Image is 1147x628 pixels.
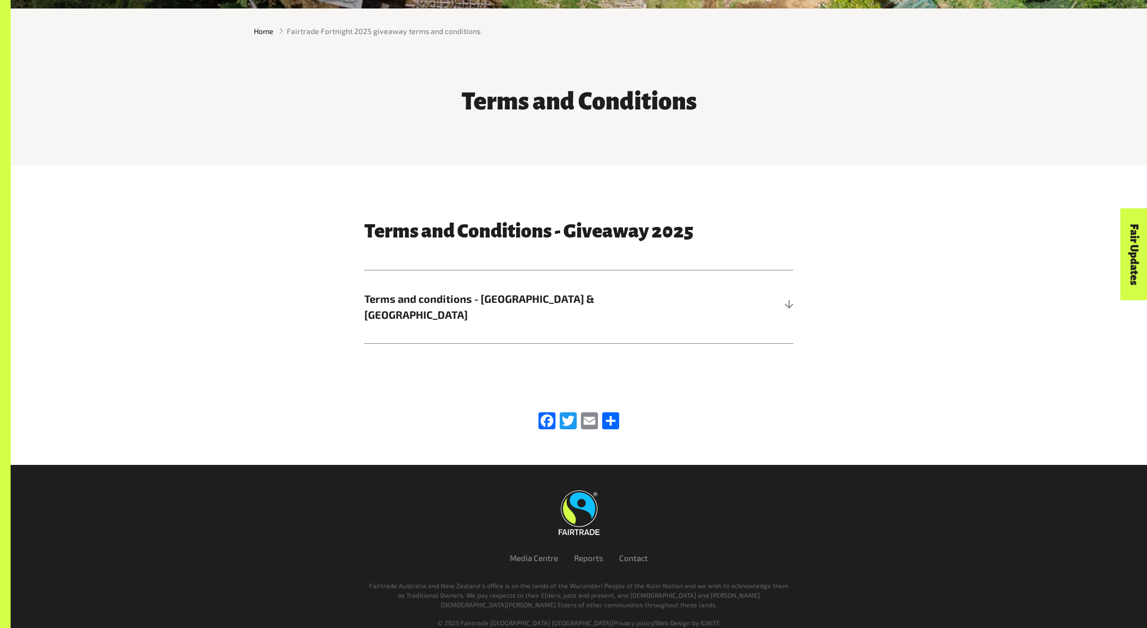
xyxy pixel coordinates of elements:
[367,581,790,609] p: Fairtrade Australia and New Zealand’s office is on the lands of the Wurundjeri People of the Kuli...
[558,412,579,431] a: Twitter
[619,553,648,563] a: Contact
[510,553,558,563] a: Media Centre
[536,412,558,431] a: Facebook
[559,490,600,535] img: Fairtrade Australia New Zealand logo
[420,88,738,115] h3: Terms and Conditions
[655,619,720,626] a: Web Design by IGNITE
[579,412,600,431] a: Email
[254,26,273,37] a: Home
[613,619,654,626] a: Privacy policy
[364,220,793,242] h3: Terms and Conditions - Giveaway 2025
[574,553,603,563] a: Reports
[600,412,621,431] a: Share
[287,26,481,37] span: Fairtrade Fortnight 2025 giveaway terms and conditions
[438,619,612,626] span: © 2025 Fairtrade [GEOGRAPHIC_DATA] [GEOGRAPHIC_DATA]
[364,291,686,323] span: Terms and conditions - [GEOGRAPHIC_DATA] & [GEOGRAPHIC_DATA]
[259,618,898,627] div: | |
